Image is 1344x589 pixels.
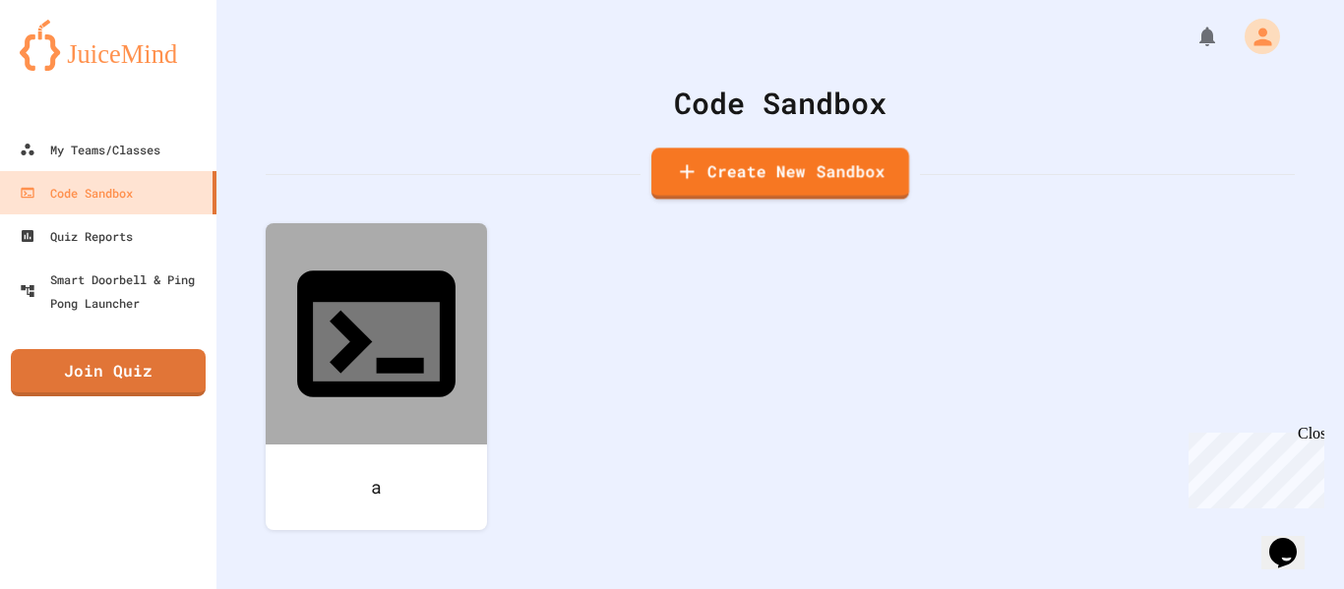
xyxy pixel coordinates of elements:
[1159,20,1224,53] div: My Notifications
[20,224,133,248] div: Quiz Reports
[20,20,197,71] img: logo-orange.svg
[8,8,136,125] div: Chat with us now!Close
[20,181,133,205] div: Code Sandbox
[1224,14,1285,59] div: My Account
[20,138,160,161] div: My Teams/Classes
[651,147,909,200] a: Create New Sandbox
[1181,425,1324,508] iframe: chat widget
[266,444,487,530] div: a
[20,267,209,315] div: Smart Doorbell & Ping Pong Launcher
[266,81,1295,125] div: Code Sandbox
[266,223,487,530] a: a
[11,349,206,396] a: Join Quiz
[1261,510,1324,569] iframe: chat widget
